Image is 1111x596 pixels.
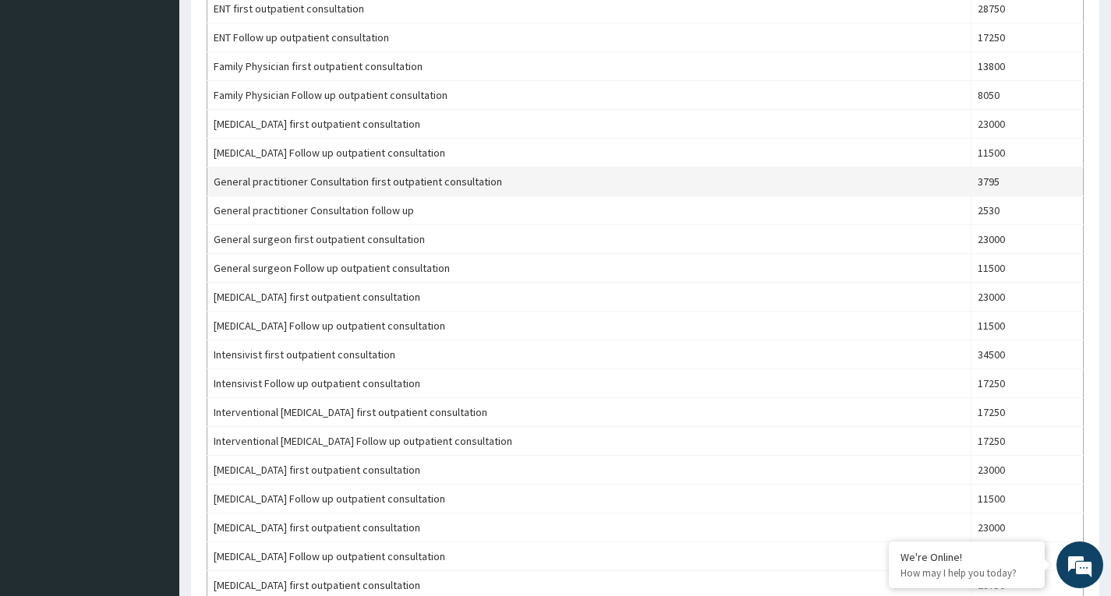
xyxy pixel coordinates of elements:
td: Family Physician Follow up outpatient consultation [207,81,971,110]
td: General surgeon Follow up outpatient consultation [207,254,971,283]
td: 23000 [971,110,1084,139]
td: Intensivist Follow up outpatient consultation [207,369,971,398]
td: ENT Follow up outpatient consultation [207,23,971,52]
td: [MEDICAL_DATA] first outpatient consultation [207,283,971,312]
td: [MEDICAL_DATA] first outpatient consultation [207,513,971,542]
td: 11500 [971,312,1084,340]
td: General surgeon first outpatient consultation [207,225,971,254]
textarea: Type your message and hit 'Enter' [8,425,297,480]
td: 8050 [971,81,1084,110]
td: 34500 [971,340,1084,369]
td: Family Physician first outpatient consultation [207,52,971,81]
td: [MEDICAL_DATA] Follow up outpatient consultation [207,312,971,340]
td: Interventional [MEDICAL_DATA] first outpatient consultation [207,398,971,427]
td: 17250 [971,369,1084,398]
td: [MEDICAL_DATA] first outpatient consultation [207,110,971,139]
td: [MEDICAL_DATA] first outpatient consultation [207,456,971,485]
img: d_794563401_company_1708531726252_794563401 [29,78,63,117]
td: 11500 [971,485,1084,513]
td: 13800 [971,52,1084,81]
td: Interventional [MEDICAL_DATA] Follow up outpatient consultation [207,427,971,456]
td: 11500 [971,254,1084,283]
td: General practitioner Consultation first outpatient consultation [207,168,971,196]
td: 23000 [971,456,1084,485]
td: 17250 [971,23,1084,52]
td: [MEDICAL_DATA] Follow up outpatient consultation [207,542,971,571]
td: 23000 [971,513,1084,542]
div: Minimize live chat window [256,8,293,45]
td: 23000 [971,225,1084,254]
td: 11500 [971,139,1084,168]
td: [MEDICAL_DATA] Follow up outpatient consultation [207,139,971,168]
span: We're online! [90,196,215,354]
td: 23000 [971,283,1084,312]
td: 17250 [971,398,1084,427]
td: 17250 [971,427,1084,456]
td: 3795 [971,168,1084,196]
td: [MEDICAL_DATA] Follow up outpatient consultation [207,485,971,513]
td: 2530 [971,196,1084,225]
div: We're Online! [900,550,1033,564]
td: Intensivist first outpatient consultation [207,340,971,369]
p: How may I help you today? [900,566,1033,580]
td: General practitioner Consultation follow up [207,196,971,225]
div: Chat with us now [81,87,262,108]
